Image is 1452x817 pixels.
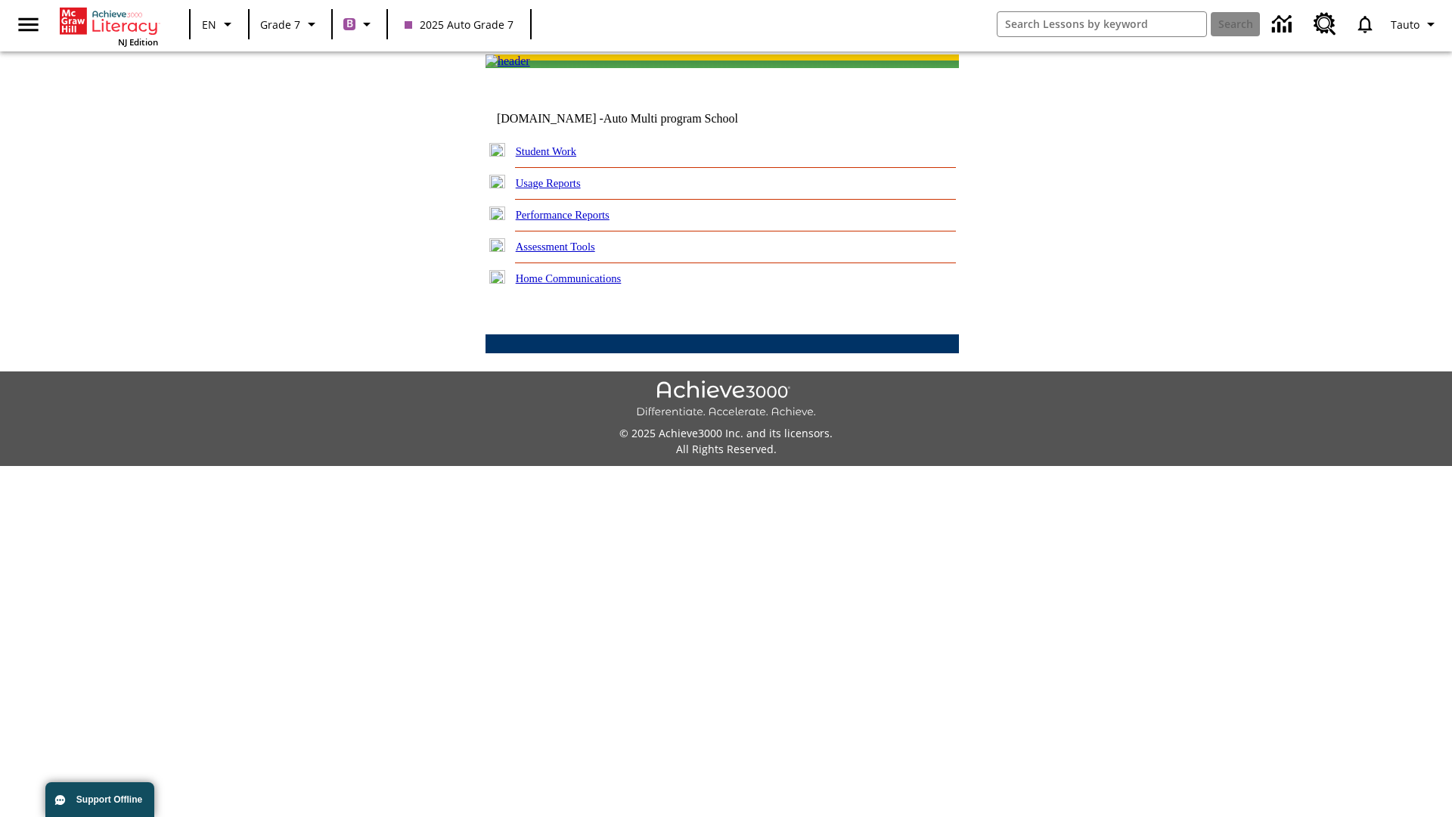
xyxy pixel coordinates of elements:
button: Open side menu [6,2,51,47]
a: Student Work [516,145,576,157]
span: Grade 7 [260,17,300,33]
span: 2025 Auto Grade 7 [405,17,513,33]
td: [DOMAIN_NAME] - [497,112,775,126]
button: Profile/Settings [1385,11,1446,38]
span: NJ Edition [118,36,158,48]
a: Data Center [1263,4,1305,45]
a: Notifications [1345,5,1385,44]
a: Performance Reports [516,209,610,221]
button: Grade: Grade 7, Select a grade [254,11,327,38]
a: Usage Reports [516,177,581,189]
div: Home [60,5,158,48]
nobr: Auto Multi program School [603,112,738,125]
img: header [486,54,530,68]
a: Assessment Tools [516,241,595,253]
img: plus.gif [489,238,505,252]
span: Support Offline [76,794,142,805]
input: search field [997,12,1206,36]
img: Achieve3000 Differentiate Accelerate Achieve [636,381,816,419]
span: Tauto [1391,17,1419,33]
a: Resource Center, Will open in new tab [1305,4,1345,45]
button: Support Offline [45,782,154,817]
img: plus.gif [489,143,505,157]
img: plus.gif [489,270,505,284]
img: plus.gif [489,207,505,220]
button: Boost Class color is purple. Change class color [337,11,382,38]
span: EN [202,17,216,33]
button: Language: EN, Select a language [195,11,244,38]
a: Home Communications [516,272,622,284]
span: B [346,14,353,33]
img: plus.gif [489,175,505,188]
